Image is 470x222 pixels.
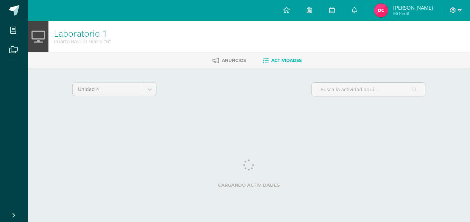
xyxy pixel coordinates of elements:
[72,183,425,188] label: Cargando actividades
[374,3,388,17] img: c0b71d60a822593940f2fa8f6fa29bb1.png
[213,55,246,66] a: Anuncios
[393,10,433,16] span: Mi Perfil
[271,58,302,63] span: Actividades
[54,38,111,45] div: Cuarto BACCO Diario 'B'
[54,28,111,38] h1: Laboratorio 1
[312,83,425,96] input: Busca la actividad aquí...
[73,83,156,96] a: Unidad 4
[393,4,433,11] span: [PERSON_NAME]
[263,55,302,66] a: Actividades
[222,58,246,63] span: Anuncios
[78,83,138,96] span: Unidad 4
[54,27,107,39] a: Laboratorio 1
